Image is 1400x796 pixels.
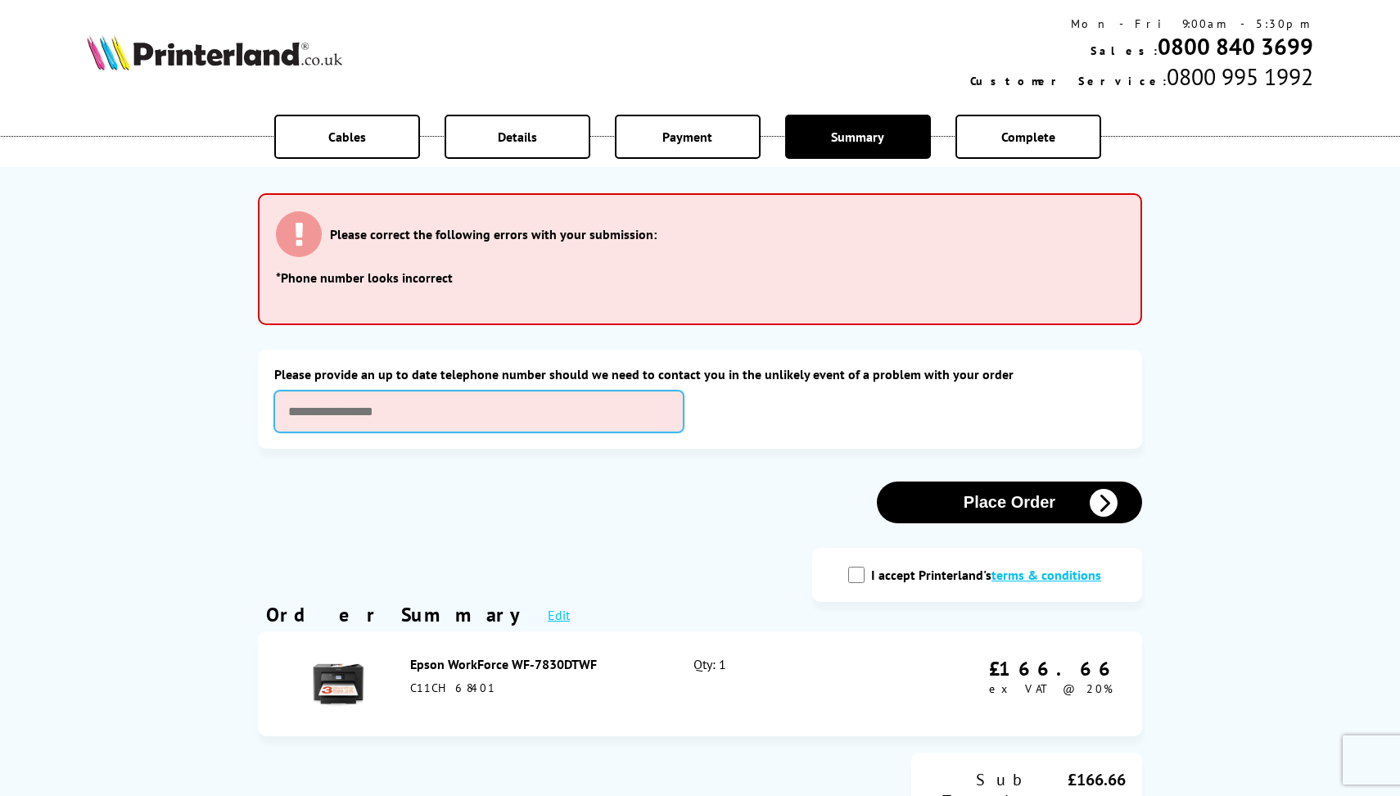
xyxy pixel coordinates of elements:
label: Please provide an up to date telephone number should we need to contact you in the unlikely event... [274,366,1126,382]
label: I accept Printerland's [871,567,1109,583]
span: Payment [662,129,712,145]
a: Edit [548,607,570,623]
span: Complete [1001,129,1055,145]
h3: Please correct the following errors with your submission: [330,226,657,242]
button: Place Order [877,482,1142,523]
div: C11CH68401 [410,681,657,695]
a: modal_tc [991,567,1101,583]
span: Cables [328,129,366,145]
img: Printerland Logo [87,34,342,70]
img: Epson WorkForce WF-7830DTWF [309,654,367,711]
div: Mon - Fri 9:00am - 5:30pm [970,16,1313,31]
span: Summary [831,129,884,145]
a: 0800 840 3699 [1158,31,1313,61]
li: *Phone number looks incorrect [276,269,1124,286]
div: Qty: 1 [693,656,863,712]
div: Epson WorkForce WF-7830DTWF [410,656,657,672]
span: Customer Service: [970,74,1167,88]
span: ex VAT @ 20% [989,681,1113,696]
span: Details [498,129,537,145]
span: 0800 995 1992 [1167,61,1313,92]
span: Sales: [1091,43,1158,58]
div: £166.66 [989,656,1118,681]
div: Order Summary [266,602,531,627]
